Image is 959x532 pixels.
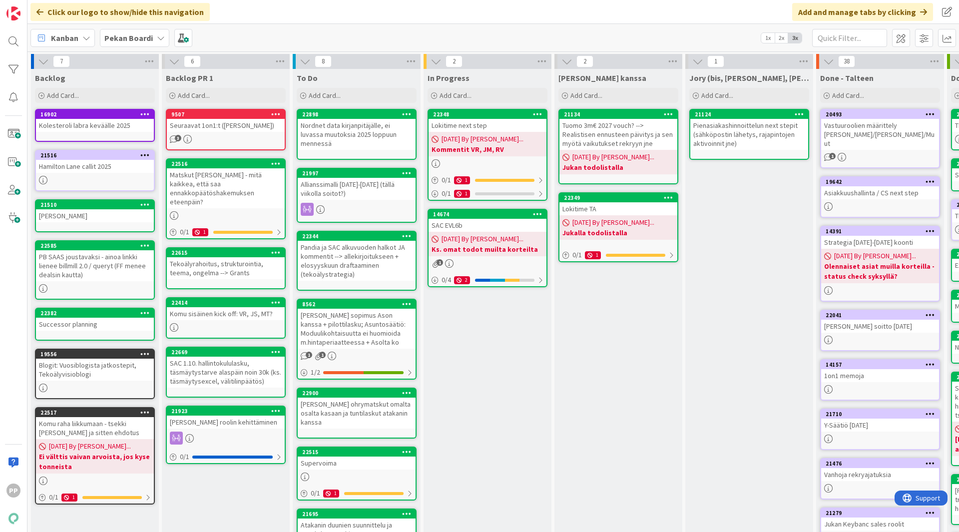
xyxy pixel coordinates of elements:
[35,240,155,300] a: 22585PB SAAS joustavaksi - ainoa linkki lienee billmill 2.0 / queryt (FF menee dealsin kautta)
[178,91,210,100] span: Add Card...
[298,169,416,200] div: 21997Allianssimalli [DATE]-[DATE] (tällä viikolla soitot?)
[167,407,285,429] div: 21923[PERSON_NAME] roolin kehittäminen
[302,449,416,456] div: 22515
[824,261,936,281] b: Olennaiset asiat muilla korteilla - status check syksyllä?
[761,33,775,43] span: 1x
[428,209,547,287] a: 14674SAC EVL6b[DATE] By [PERSON_NAME]...Ks. omat todot muilta korteilta0/42
[167,307,285,320] div: Komu sisäinen kick off: VR, JS, MT?
[559,110,677,150] div: 21134Tuomo 3m€ 2027 vouch? --> Realistisen ennusteen päivitys ja sen myötä vaikutukset rekryyn jne
[821,459,939,468] div: 21476
[167,407,285,416] div: 21923
[558,109,678,184] a: 21134Tuomo 3m€ 2027 vouch? --> Realistisen ennusteen päivitys ja sen myötä vaikutukset rekryyn jn...
[40,152,154,159] div: 21516
[690,110,808,119] div: 21124
[184,55,201,67] span: 6
[442,134,523,144] span: [DATE] By [PERSON_NAME]...
[35,109,155,142] a: 16902Kolesteroli labra keväälle 2025
[167,357,285,388] div: SAC 1.10. hallintokululasku, täsmäytystarve alaspäin noin 30k (ks. täsmäytysexcel, välitilinpäätös)
[180,227,189,237] span: 0 / 1
[572,152,654,162] span: [DATE] By [PERSON_NAME]...
[167,298,285,320] div: 22414Komu sisäinen kick off: VR, JS, MT?
[559,193,677,215] div: 22349Lokitime TA
[167,451,285,463] div: 0/1
[36,151,154,173] div: 21516Hamilton Lane callit 2025
[35,407,155,505] a: 22517Komu raha liikkumaan - tsekki [PERSON_NAME] ja sitten ehdotus[DATE] By [PERSON_NAME]...Ei vä...
[302,390,416,397] div: 22900
[820,226,940,302] a: 14391Strategia [DATE]-[DATE] koonti[DATE] By [PERSON_NAME]...Olennaiset asiat muilla korteilla - ...
[570,91,602,100] span: Add Card...
[429,274,546,286] div: 0/42
[166,73,213,83] span: Backlog PR 1
[820,409,940,450] a: 21710Y-Säätiö [DATE]
[298,241,416,281] div: Pandia ja SAC alkuvuoden halkot JA kommentit --> allekirjoitukseen + elosyyskuun draftaaminen (te...
[36,209,154,222] div: [PERSON_NAME]
[298,389,416,398] div: 22900
[35,150,155,191] a: 21516Hamilton Lane callit 2025
[302,111,416,118] div: 22898
[821,360,939,382] div: 141571on1 memoja
[319,352,326,358] span: 1
[821,110,939,150] div: 20493Vastuuroolien määrittely [PERSON_NAME]/[PERSON_NAME]/Muut
[166,406,286,464] a: 21923[PERSON_NAME] roolin kehittäminen0/1
[572,250,582,260] span: 0 / 1
[429,110,546,119] div: 22348
[821,177,939,186] div: 19642
[171,349,285,356] div: 22669
[442,175,451,185] span: 0 / 1
[829,153,836,159] span: 1
[36,241,154,281] div: 22585PB SAAS joustavaksi - ainoa linkki lienee billmill 2.0 / queryt (FF menee dealsin kautta)
[572,217,654,228] span: [DATE] By [PERSON_NAME]...
[35,73,65,83] span: Backlog
[40,310,154,317] div: 22382
[564,194,677,201] div: 22349
[302,170,416,177] div: 21997
[821,110,939,119] div: 20493
[429,110,546,132] div: 22348Lokitime next step
[167,248,285,279] div: 22615Tekoälyrahoitus, strukturointia, teema, ongelma --> Grants
[559,110,677,119] div: 21134
[576,55,593,67] span: 2
[429,174,546,186] div: 0/11
[166,247,286,289] a: 22615Tekoälyrahoitus, strukturointia, teema, ongelma --> Grants
[323,490,339,498] div: 1
[306,352,312,358] span: 1
[834,251,916,261] span: [DATE] By [PERSON_NAME]...
[558,73,646,83] span: Jukan kanssa
[558,192,678,262] a: 22349Lokitime TA[DATE] By [PERSON_NAME]...Jukalla todolistalla0/11
[559,193,677,202] div: 22349
[36,160,154,173] div: Hamilton Lane callit 2025
[826,178,939,185] div: 19642
[298,110,416,119] div: 22898
[826,460,939,467] div: 21476
[40,351,154,358] div: 19556
[298,487,416,500] div: 0/11
[167,119,285,132] div: Seuraavat 1on1:t ([PERSON_NAME])
[298,448,416,470] div: 22515Supervoima
[167,110,285,132] div: 9507Seuraavat 1on1:t ([PERSON_NAME])
[297,73,318,83] span: To Do
[167,348,285,388] div: 22669SAC 1.10. hallintokululasku, täsmäytystarve alaspäin noin 30k (ks. täsmäytysexcel, välitilin...
[36,309,154,331] div: 22382Successor planning
[298,169,416,178] div: 21997
[821,360,939,369] div: 14157
[297,299,417,380] a: 8562[PERSON_NAME] sopimus Ason kanssa + pilottilasku; Asuntosäätiö: Moduulikohtaisuutta ei huomio...
[559,119,677,150] div: Tuomo 3m€ 2027 vouch? --> Realistisen ennusteen päivitys ja sen myötä vaikutukset rekryyn jne
[821,468,939,481] div: Vanhoja rekryajatuksia
[167,168,285,208] div: Matskut [PERSON_NAME] - mitä kaikkea, että saa ennakkopäätöshakemuksen eteenpäin?
[428,109,547,201] a: 22348Lokitime next step[DATE] By [PERSON_NAME]...Kommentit VR, JM, RV0/110/11
[167,110,285,119] div: 9507
[298,510,416,519] div: 21695
[171,160,285,167] div: 22516
[821,227,939,236] div: 14391
[433,211,546,218] div: 14674
[6,512,20,526] img: avatar
[446,55,463,67] span: 2
[559,249,677,261] div: 0/11
[298,178,416,200] div: Allianssimalli [DATE]-[DATE] (tällä viikolla soitot?)
[821,369,939,382] div: 1on1 memoja
[47,91,79,100] span: Add Card...
[175,135,181,141] span: 3
[40,111,154,118] div: 16902
[36,110,154,119] div: 16902
[826,111,939,118] div: 20493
